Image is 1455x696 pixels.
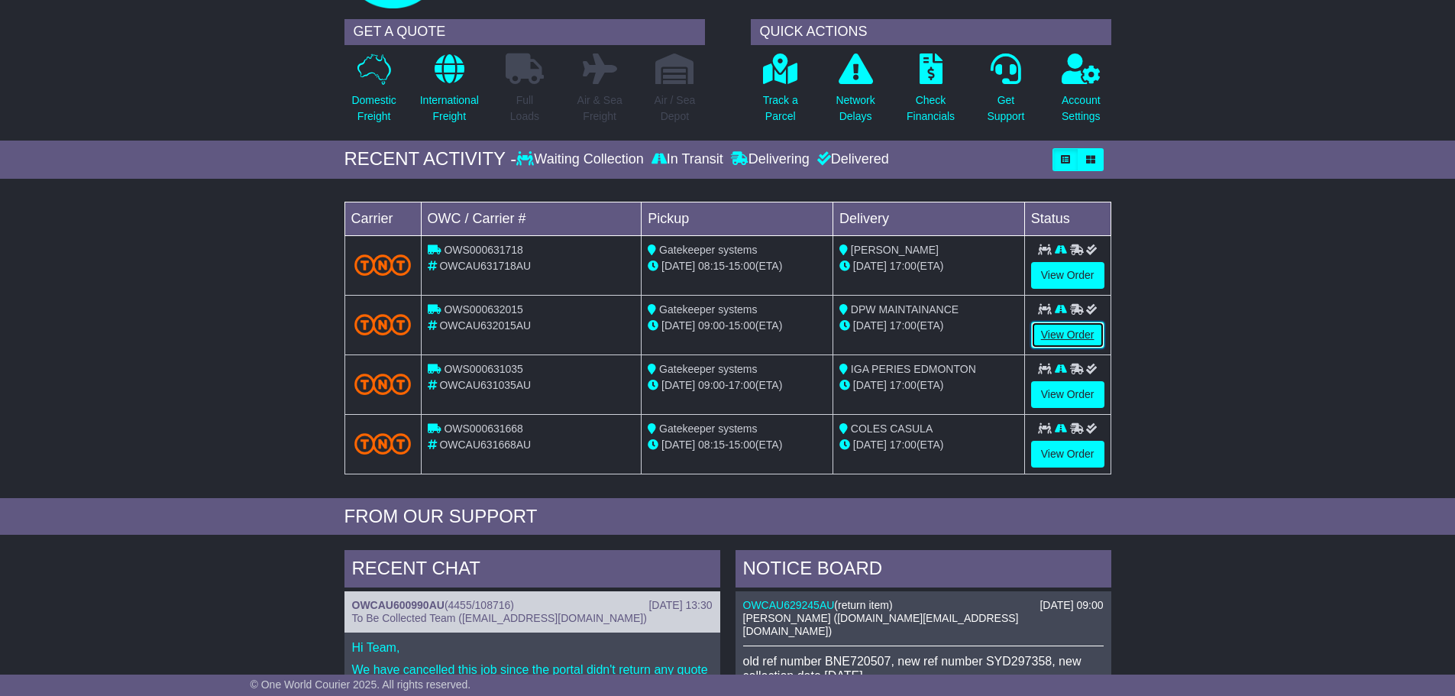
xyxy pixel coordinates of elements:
span: 15:00 [729,439,755,451]
div: GET A QUOTE [344,19,705,45]
div: Delivering [727,151,813,168]
td: Carrier [344,202,421,235]
span: [DATE] [661,319,695,332]
p: Track a Parcel [763,92,798,125]
span: [DATE] [853,439,887,451]
span: OWS000632015 [444,303,523,316]
span: 17:00 [890,319,917,332]
a: AccountSettings [1061,53,1101,133]
a: CheckFinancials [906,53,955,133]
span: OWCAU631718AU [439,260,531,272]
p: Full Loads [506,92,544,125]
a: View Order [1031,262,1104,289]
a: View Order [1031,441,1104,468]
div: - (ETA) [648,437,826,453]
img: TNT_Domestic.png [354,374,412,394]
span: 17:00 [890,260,917,272]
p: International Freight [420,92,479,125]
span: [DATE] [853,319,887,332]
span: OWS000631668 [444,422,523,435]
div: RECENT CHAT [344,550,720,591]
div: (ETA) [839,377,1018,393]
a: OWCAU629245AU [743,599,835,611]
span: OWCAU631668AU [439,439,531,451]
div: ( ) [743,599,1104,612]
div: Waiting Collection [516,151,647,168]
span: IGA PERIES EDMONTON [851,363,976,375]
span: 15:00 [729,260,755,272]
a: DomesticFreight [351,53,396,133]
span: 09:00 [698,319,725,332]
a: View Order [1031,381,1104,408]
td: OWC / Carrier # [421,202,642,235]
span: 17:00 [729,379,755,391]
span: COLES CASULA [851,422,933,435]
div: (ETA) [839,318,1018,334]
div: [DATE] 09:00 [1040,599,1103,612]
a: InternationalFreight [419,53,480,133]
div: ( ) [352,599,713,612]
span: 17:00 [890,439,917,451]
div: In Transit [648,151,727,168]
span: 17:00 [890,379,917,391]
span: Gatekeeper systems [659,244,757,256]
p: Hi Team, [352,640,713,655]
span: OWCAU632015AU [439,319,531,332]
p: Get Support [987,92,1024,125]
td: Delivery [833,202,1024,235]
p: Domestic Freight [351,92,396,125]
span: [PERSON_NAME] ([DOMAIN_NAME][EMAIL_ADDRESS][DOMAIN_NAME]) [743,612,1019,637]
a: NetworkDelays [835,53,875,133]
td: Status [1024,202,1111,235]
span: [DATE] [853,260,887,272]
div: (ETA) [839,258,1018,274]
div: - (ETA) [648,377,826,393]
span: [DATE] [661,379,695,391]
p: old ref number BNE720507, new ref number SYD297358, new collection date [DATE] [743,654,1104,683]
span: Gatekeeper systems [659,422,757,435]
span: © One World Courier 2025. All rights reserved. [251,678,471,691]
span: [DATE] [661,439,695,451]
span: Gatekeeper systems [659,303,757,316]
p: Air & Sea Freight [577,92,622,125]
span: [PERSON_NAME] [851,244,939,256]
div: - (ETA) [648,258,826,274]
a: GetSupport [986,53,1025,133]
p: Check Financials [907,92,955,125]
a: Track aParcel [762,53,799,133]
p: Air / Sea Depot [655,92,696,125]
span: 08:15 [698,260,725,272]
span: OWS000631035 [444,363,523,375]
div: FROM OUR SUPPORT [344,506,1111,528]
div: - (ETA) [648,318,826,334]
span: 15:00 [729,319,755,332]
img: TNT_Domestic.png [354,254,412,275]
a: OWCAU600990AU [352,599,445,611]
div: RECENT ACTIVITY - [344,148,517,170]
a: View Order [1031,322,1104,348]
span: return item [838,599,889,611]
div: QUICK ACTIONS [751,19,1111,45]
span: 4455/108716 [448,599,511,611]
span: Gatekeeper systems [659,363,757,375]
span: OWCAU631035AU [439,379,531,391]
div: (ETA) [839,437,1018,453]
td: Pickup [642,202,833,235]
span: [DATE] [661,260,695,272]
span: To Be Collected Team ([EMAIL_ADDRESS][DOMAIN_NAME]) [352,612,647,624]
span: 08:15 [698,439,725,451]
div: [DATE] 13:30 [648,599,712,612]
span: [DATE] [853,379,887,391]
p: Network Delays [836,92,875,125]
div: Delivered [813,151,889,168]
div: NOTICE BOARD [736,550,1111,591]
span: 09:00 [698,379,725,391]
img: TNT_Domestic.png [354,314,412,335]
p: Account Settings [1062,92,1101,125]
span: DPW MAINTAINANCE [851,303,959,316]
span: OWS000631718 [444,244,523,256]
img: TNT_Domestic.png [354,433,412,454]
